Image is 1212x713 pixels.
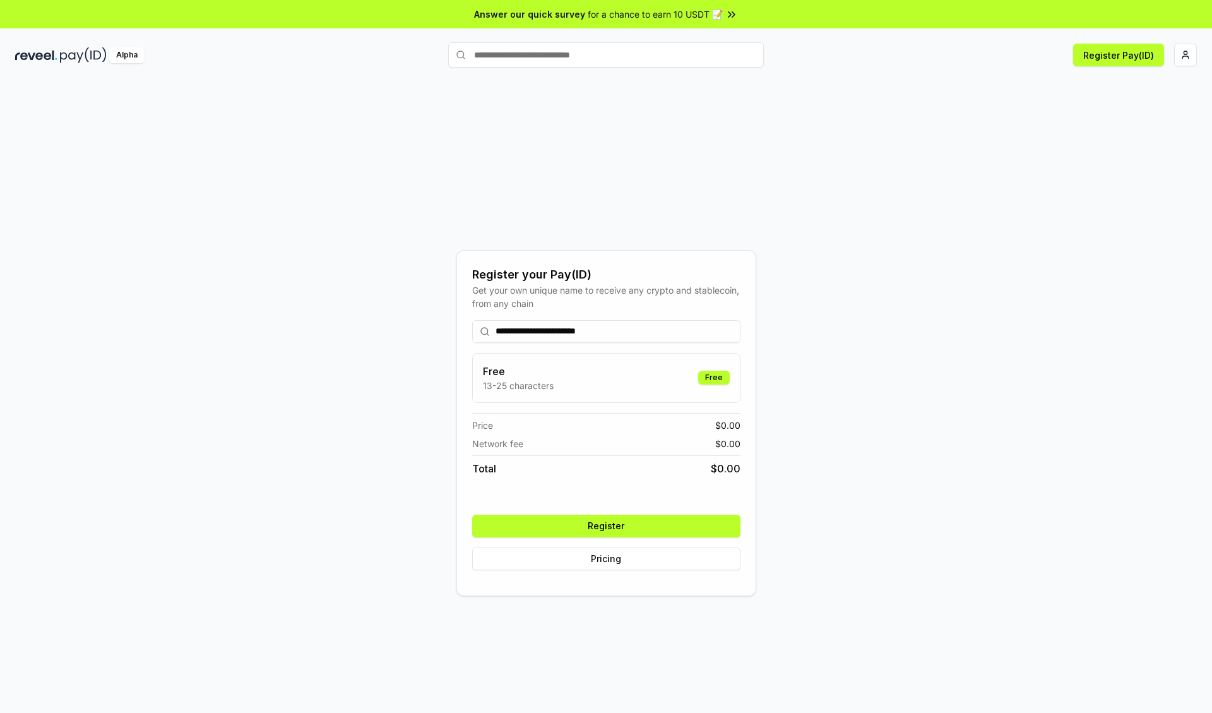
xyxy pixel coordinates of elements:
[715,419,740,432] span: $ 0.00
[15,47,57,63] img: reveel_dark
[472,548,740,570] button: Pricing
[109,47,145,63] div: Alpha
[1073,44,1164,66] button: Register Pay(ID)
[472,437,523,450] span: Network fee
[711,461,740,476] span: $ 0.00
[472,515,740,537] button: Register
[472,419,493,432] span: Price
[472,461,496,476] span: Total
[715,437,740,450] span: $ 0.00
[60,47,107,63] img: pay_id
[472,284,740,310] div: Get your own unique name to receive any crypto and stablecoin, from any chain
[698,371,730,385] div: Free
[483,379,554,392] p: 13-25 characters
[483,364,554,379] h3: Free
[472,266,740,284] div: Register your Pay(ID)
[588,8,723,21] span: for a chance to earn 10 USDT 📝
[474,8,585,21] span: Answer our quick survey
